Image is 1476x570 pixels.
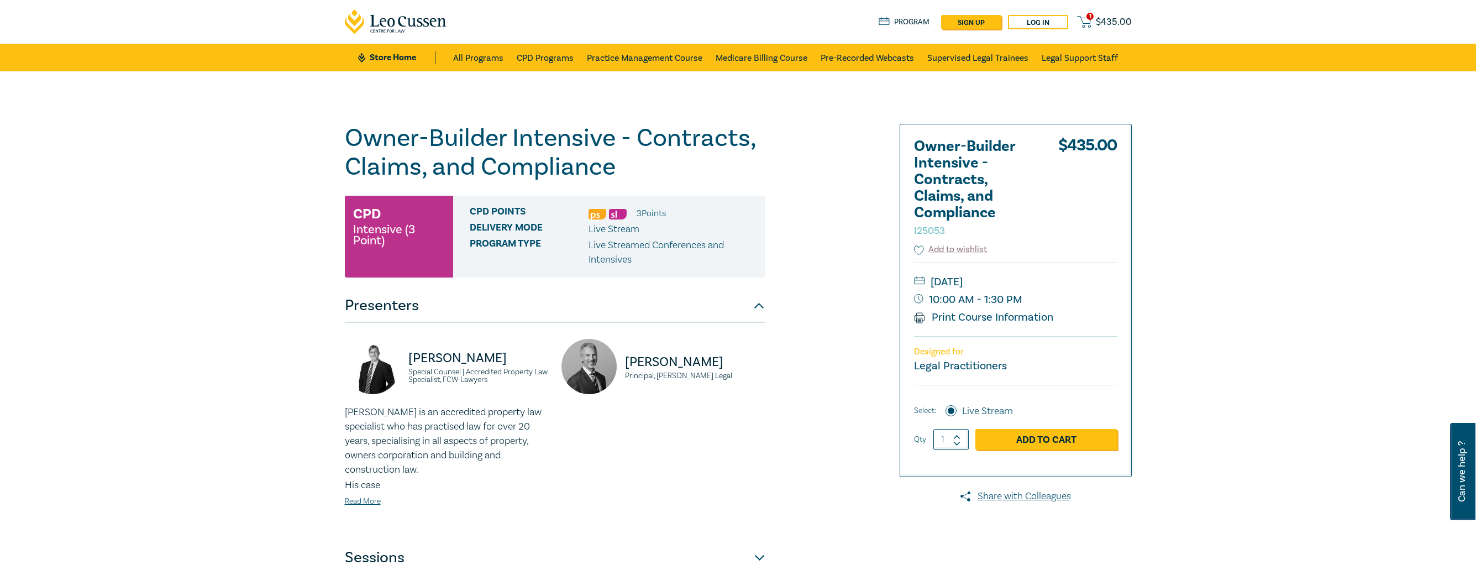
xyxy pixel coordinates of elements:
[914,224,945,237] small: I25053
[587,44,702,71] a: Practice Management Course
[589,223,639,236] span: Live Stream
[589,238,757,267] p: Live Streamed Conferences and Intensives
[637,206,666,221] li: 3 Point s
[345,289,765,322] button: Presenters
[625,372,765,380] small: Principal, [PERSON_NAME] Legal
[900,489,1132,504] a: Share with Colleagues
[408,349,548,367] p: [PERSON_NAME]
[589,209,606,219] img: Professional Skills
[962,404,1013,419] label: Live Stream
[1096,16,1132,28] span: $ 435.00
[914,359,1007,373] small: Legal Practitioners
[914,273,1117,291] small: [DATE]
[345,405,548,477] p: [PERSON_NAME] is an accredited property law specialist who has practised law for over 20 years, s...
[353,204,381,224] h3: CPD
[453,44,503,71] a: All Programs
[914,405,936,417] span: Select:
[975,429,1117,450] a: Add to Cart
[470,238,589,267] span: Program type
[914,310,1054,325] a: Print Course Information
[1058,138,1117,243] div: $ 435.00
[517,44,574,71] a: CPD Programs
[821,44,914,71] a: Pre-Recorded Webcasts
[716,44,807,71] a: Medicare Billing Course
[933,429,969,450] input: 1
[345,478,548,493] p: His case
[1008,15,1068,29] a: Log in
[927,44,1028,71] a: Supervised Legal Trainees
[561,339,617,394] img: https://s3.ap-southeast-2.amazonaws.com/leo-cussen-store-production-content/Contacts/David%20Fair...
[914,433,926,446] label: Qty
[914,291,1117,308] small: 10:00 AM - 1:30 PM
[914,243,987,256] button: Add to wishlist
[408,368,548,384] small: Special Counsel | Accredited Property Law Specialist, FCW Lawyers
[345,339,400,394] img: https://s3.ap-southeast-2.amazonaws.com/leo-cussen-store-production-content/Contacts/David%20McKe...
[470,206,589,221] span: CPD Points
[358,51,435,64] a: Store Home
[345,124,765,181] h1: Owner-Builder Intensive - Contracts, Claims, and Compliance
[879,16,930,28] a: Program
[353,224,445,246] small: Intensive (3 Point)
[470,222,589,237] span: Delivery Mode
[1457,430,1467,514] span: Can we help ?
[345,496,381,506] a: Read More
[941,15,1001,29] a: sign up
[1086,13,1094,20] span: 1
[914,347,1117,357] p: Designed for
[914,138,1036,238] h2: Owner-Builder Intensive - Contracts, Claims, and Compliance
[625,353,765,371] p: [PERSON_NAME]
[1042,44,1118,71] a: Legal Support Staff
[609,209,627,219] img: Substantive Law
